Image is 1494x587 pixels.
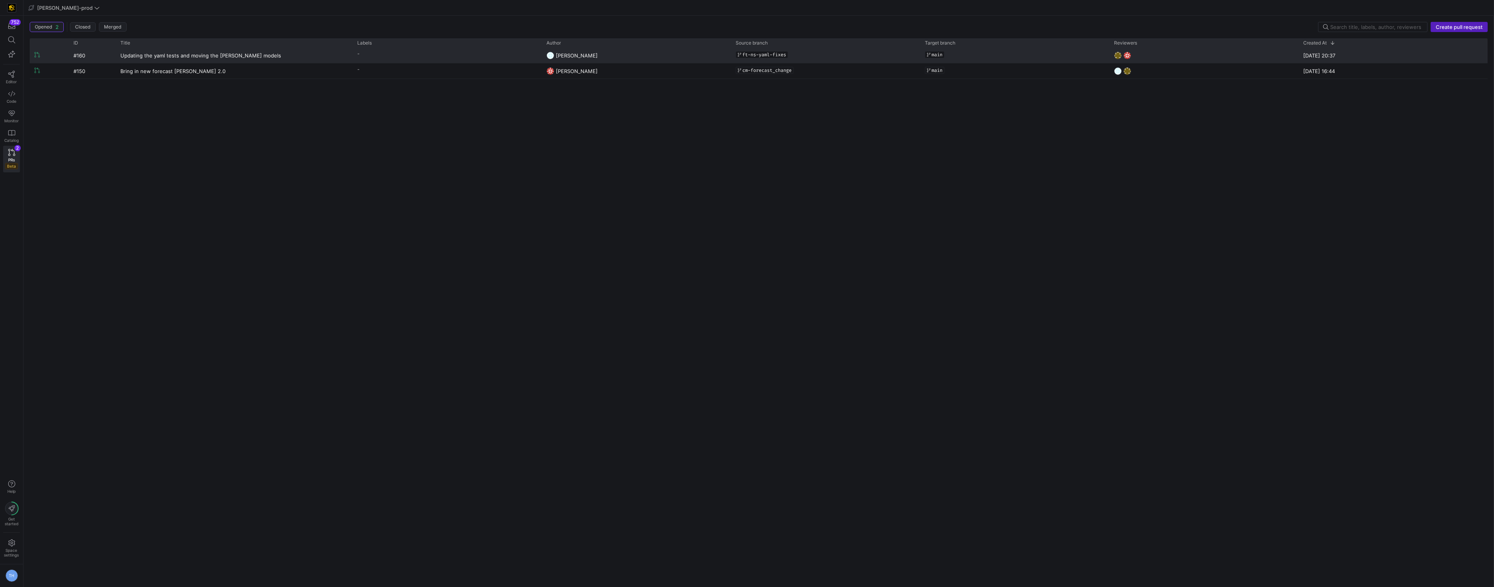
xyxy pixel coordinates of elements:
[9,19,21,25] div: 752
[742,52,786,57] span: ft-ns-yaml-fixes
[357,51,360,56] span: -
[546,40,561,46] span: Author
[99,22,127,32] button: Merged
[7,489,16,494] span: Help
[1114,52,1122,59] img: https://secure.gravatar.com/avatar/332e4ab4f8f73db06c2cf0bfcf19914be04f614aded7b53ca0c4fd3e75c0e2...
[3,19,20,33] button: 752
[14,145,21,151] div: 2
[357,67,360,72] span: -
[3,87,20,107] a: Code
[546,67,554,75] img: https://secure.gravatar.com/avatar/06bbdcc80648188038f39f089a7f59ad47d850d77952c7f0d8c4f0bc45aa9b...
[1123,67,1131,75] img: https://secure.gravatar.com/avatar/332e4ab4f8f73db06c2cf0bfcf19914be04f614aded7b53ca0c4fd3e75c0e2...
[932,68,942,73] span: main
[120,48,281,63] span: Updating the yaml tests and moving the [PERSON_NAME] models
[1303,40,1327,46] span: Created At
[3,477,20,497] button: Help
[27,3,102,13] button: [PERSON_NAME]-prod
[1436,24,1483,30] span: Create pull request
[8,157,15,162] span: PRs
[736,40,768,46] span: Source branch
[3,126,20,146] a: Catalog
[556,68,598,74] span: [PERSON_NAME]
[3,107,20,126] a: Monitor
[1299,48,1488,63] div: [DATE] 20:37
[1123,52,1131,59] img: https://secure.gravatar.com/avatar/06bbdcc80648188038f39f089a7f59ad47d850d77952c7f0d8c4f0bc45aa9b...
[56,24,59,30] span: 2
[69,63,116,79] div: #150
[4,548,19,557] span: Space settings
[69,48,116,63] div: #160
[1114,67,1122,75] img: https://secure.gravatar.com/avatar/93624b85cfb6a0d6831f1d6e8dbf2768734b96aa2308d2c902a4aae71f619b...
[6,79,17,84] span: Editor
[120,64,348,78] a: Bring in new forecast [PERSON_NAME] 2.0
[742,68,792,73] span: cm-forecast_change
[37,5,93,11] span: [PERSON_NAME]-prod
[7,99,16,104] span: Code
[3,499,20,529] button: Getstarted
[1330,24,1422,30] input: Search title, labels, author, reviewers
[5,569,18,582] div: TH
[120,48,348,63] a: Updating the yaml tests and moving the [PERSON_NAME] models
[3,146,20,172] a: PRsBeta2
[35,24,52,30] span: Opened
[932,52,942,57] span: main
[70,22,96,32] button: Closed
[556,52,598,59] span: [PERSON_NAME]
[1114,40,1137,46] span: Reviewers
[75,24,91,30] span: Closed
[4,138,19,143] span: Catalog
[5,163,18,169] span: Beta
[120,40,130,46] span: Title
[3,536,20,561] a: Spacesettings
[5,517,18,526] span: Get started
[925,40,955,46] span: Target branch
[3,1,20,14] a: https://storage.googleapis.com/y42-prod-data-exchange/images/uAsz27BndGEK0hZWDFeOjoxA7jCwgK9jE472...
[8,4,16,12] img: https://storage.googleapis.com/y42-prod-data-exchange/images/uAsz27BndGEK0hZWDFeOjoxA7jCwgK9jE472...
[3,68,20,87] a: Editor
[30,22,64,32] button: Opened2
[104,24,122,30] span: Merged
[1431,22,1488,32] button: Create pull request
[4,118,19,123] span: Monitor
[3,567,20,584] button: TH
[73,40,78,46] span: ID
[546,52,554,59] img: https://secure.gravatar.com/avatar/93624b85cfb6a0d6831f1d6e8dbf2768734b96aa2308d2c902a4aae71f619b...
[1299,63,1488,79] div: [DATE] 16:44
[120,64,226,78] span: Bring in new forecast [PERSON_NAME] 2.0
[357,40,372,46] span: Labels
